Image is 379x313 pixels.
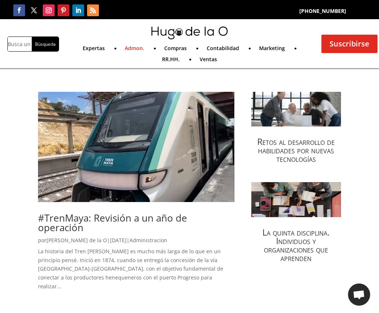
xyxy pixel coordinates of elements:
[251,182,341,217] img: La quinta disciplina. Individuos y organizaciones que aprenden
[38,211,187,234] a: #TrenMaya: Revisión a un año de operación
[13,4,25,16] a: Seguir en Facebook
[130,237,167,244] a: Administracion
[151,27,228,39] img: mini-hugo-de-la-o-logo
[162,57,180,65] a: RR.HH.
[87,4,99,16] a: Seguir en RSS
[125,46,144,54] a: Admon.
[151,34,228,41] a: mini-hugo-de-la-o-logo
[266,7,379,15] p: [PHONE_NUMBER]
[28,4,40,16] a: Seguir en X
[83,46,105,54] a: Expertas
[251,92,341,127] img: Retos al desarrollo de habilidades por nuevas tecnologías
[46,237,107,244] a: [PERSON_NAME] de la O
[8,37,32,51] input: Busca un artículo
[38,236,235,245] p: por | |
[32,37,59,51] input: Búsqueda
[207,46,239,54] a: Contabilidad
[43,4,55,16] a: Seguir en Instagram
[262,226,330,264] a: La quinta disciplina. Individuos y organizaciones que aprenden
[58,4,69,16] a: Seguir en Pinterest
[348,284,370,306] a: Chat abierto
[200,57,217,65] a: Ventas
[72,4,84,16] a: Seguir en LinkedIn
[110,237,127,244] span: [DATE]
[164,46,187,54] a: Compras
[38,247,235,291] p: La historia del Tren [PERSON_NAME] es mucho más larga de lo que en un principio pensé. Inició en ...
[257,136,335,164] a: Retos al desarrollo de habilidades por nuevas tecnologías
[259,46,285,54] a: Marketing
[321,35,378,53] a: Suscribirse
[38,92,235,202] img: #TrenMaya: Revisión a un año de operación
